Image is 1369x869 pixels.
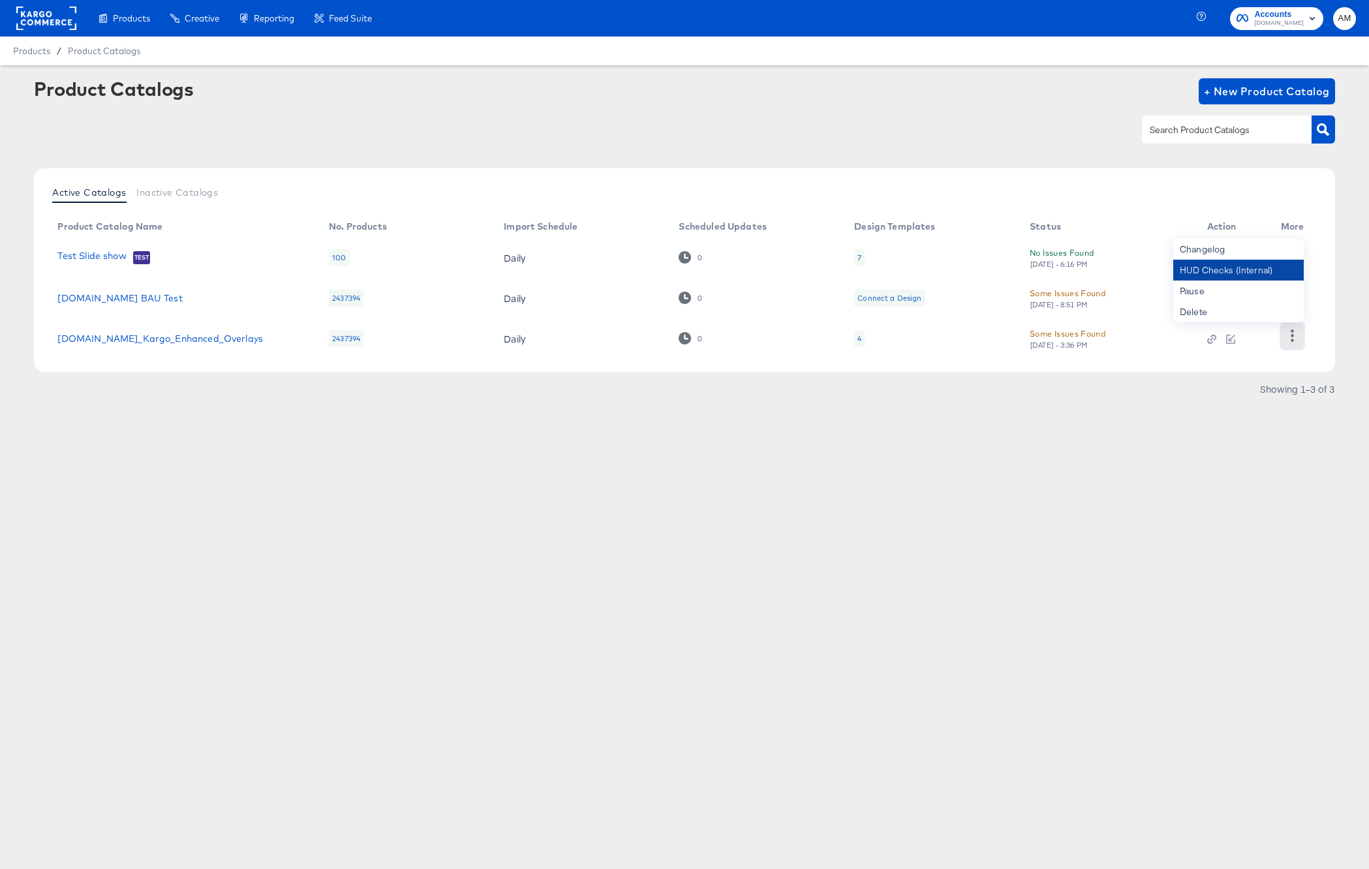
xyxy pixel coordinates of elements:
a: [DOMAIN_NAME]_Kargo_Enhanced_Overlays [57,333,263,344]
span: Creative [185,13,219,23]
div: 0 [697,253,702,262]
span: AM [1338,11,1351,26]
a: Test Slide show [57,251,126,264]
div: No. Products [329,221,387,232]
div: Showing 1–3 of 3 [1259,384,1335,393]
div: Scheduled Updates [679,221,767,232]
div: 0 [679,292,701,304]
div: 7 [857,252,861,263]
div: [DATE] - 8:51 PM [1030,300,1088,309]
div: Delete [1173,301,1304,322]
span: Products [13,46,50,56]
div: Import Schedule [504,221,577,232]
a: [DOMAIN_NAME] BAU Test [57,293,182,303]
div: 100 [329,249,349,266]
div: Product Catalogs [34,78,193,99]
div: Design Templates [854,221,935,232]
button: Some Issues Found[DATE] - 3:36 PM [1030,327,1105,350]
span: Feed Suite [329,13,372,23]
div: [DATE] - 3:36 PM [1030,341,1088,350]
div: Changelog [1173,239,1304,260]
span: Inactive Catalogs [136,187,218,198]
div: 0 [679,251,701,264]
button: Accounts[DOMAIN_NAME] [1230,7,1323,30]
span: [DOMAIN_NAME] [1255,18,1304,29]
button: AM [1333,7,1356,30]
span: Accounts [1255,8,1304,22]
div: Connect a Design [854,290,925,307]
button: Some Issues Found[DATE] - 8:51 PM [1030,286,1105,309]
div: Connect a Design [857,293,921,303]
div: 2437394 [329,290,363,307]
span: Products [113,13,150,23]
div: 0 [697,294,702,303]
div: HUD Checks (Internal) [1173,260,1304,281]
div: 7 [854,249,865,266]
span: Active Catalogs [52,187,126,198]
div: Some Issues Found [1030,327,1105,341]
button: + New Product Catalog [1199,78,1335,104]
th: Action [1197,217,1270,237]
div: Some Issues Found [1030,286,1105,300]
th: Status [1019,217,1196,237]
div: 4 [854,330,865,347]
div: 2437394 [329,330,363,347]
span: Reporting [254,13,294,23]
td: Daily [493,278,668,318]
div: 4 [857,333,861,344]
input: Search Product Catalogs [1147,123,1286,138]
div: Product Catalog Name [57,221,162,232]
span: Test [133,252,151,263]
span: / [50,46,68,56]
td: Daily [493,318,668,359]
div: Pause [1173,281,1304,301]
div: 0 [679,332,701,344]
span: + New Product Catalog [1204,82,1330,100]
th: More [1270,217,1320,237]
a: Product Catalogs [68,46,140,56]
td: Daily [493,237,668,278]
div: 0 [697,334,702,343]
